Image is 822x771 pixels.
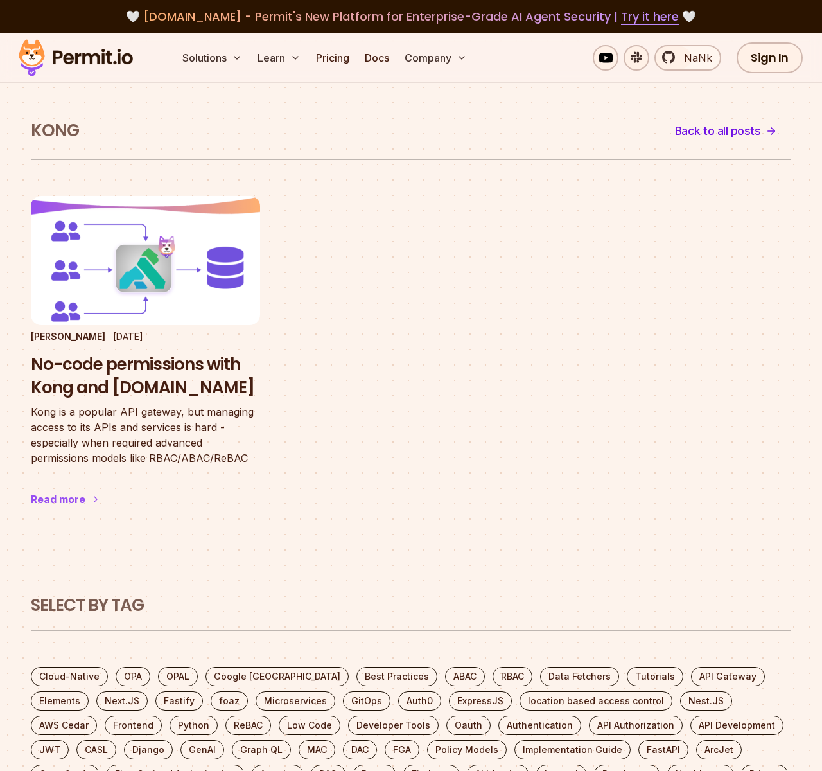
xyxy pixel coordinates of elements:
[385,740,419,759] a: FGA
[31,330,105,343] p: [PERSON_NAME]
[621,8,679,25] a: Try it here
[256,691,335,711] a: Microservices
[399,45,472,71] button: Company
[76,740,116,759] a: CASL
[514,740,631,759] a: Implementation Guide
[356,667,437,686] a: Best Practices
[520,691,672,711] a: location based access control
[180,740,224,759] a: GenAI
[680,691,732,711] a: Nest.JS
[589,716,683,735] a: API Authorization
[696,740,742,759] a: ArcJet
[31,667,108,686] a: Cloud-Native
[446,716,491,735] a: Oauth
[158,667,198,686] a: OPAL
[31,691,89,711] a: Elements
[252,45,306,71] button: Learn
[31,120,79,143] h1: Kong
[31,594,791,617] h2: Select by Tag
[661,116,792,146] a: Back to all posts
[31,404,260,466] p: Kong is a popular API gateway, but managing access to its APIs and services is hard - especially ...
[445,667,485,686] a: ABAC
[279,716,340,735] a: Low Code
[225,716,271,735] a: ReBAC
[348,716,439,735] a: Developer Tools
[638,740,688,759] a: FastAPI
[299,740,335,759] a: MAC
[449,691,512,711] a: ExpressJS
[116,667,150,686] a: OPA
[737,42,803,73] a: Sign In
[31,492,85,507] div: Read more
[493,667,532,686] a: RBAC
[690,716,783,735] a: API Development
[170,716,218,735] a: Python
[31,353,260,400] h3: No-code permissions with Kong and [DOMAIN_NAME]
[31,716,97,735] a: AWS Cedar
[627,667,683,686] a: Tutorials
[540,667,619,686] a: Data Fetchers
[232,740,291,759] a: Graph QL
[13,36,139,80] img: Permit logo
[143,8,679,24] span: [DOMAIN_NAME] - Permit's New Platform for Enterprise-Grade AI Agent Security |
[398,691,441,711] a: Auth0
[155,691,203,711] a: Fastify
[96,691,148,711] a: Next.JS
[205,667,349,686] a: Google [GEOGRAPHIC_DATA]
[31,196,260,533] a: No-code permissions with Kong and Permit.io[PERSON_NAME][DATE]No-code permissions with Kong and [...
[691,667,765,686] a: API Gateway
[31,196,260,325] img: No-code permissions with Kong and Permit.io
[105,716,162,735] a: Frontend
[113,331,143,342] time: [DATE]
[676,50,712,66] span: NaNk
[360,45,394,71] a: Docs
[343,740,377,759] a: DAC
[654,45,721,71] a: NaNk
[343,691,390,711] a: GitOps
[675,122,761,140] span: Back to all posts
[177,45,247,71] button: Solutions
[31,8,791,26] div: 🤍 🤍
[211,691,248,711] a: foaz
[427,740,507,759] a: Policy Models
[311,45,354,71] a: Pricing
[124,740,173,759] a: Django
[31,740,69,759] a: JWT
[498,716,581,735] a: Authentication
